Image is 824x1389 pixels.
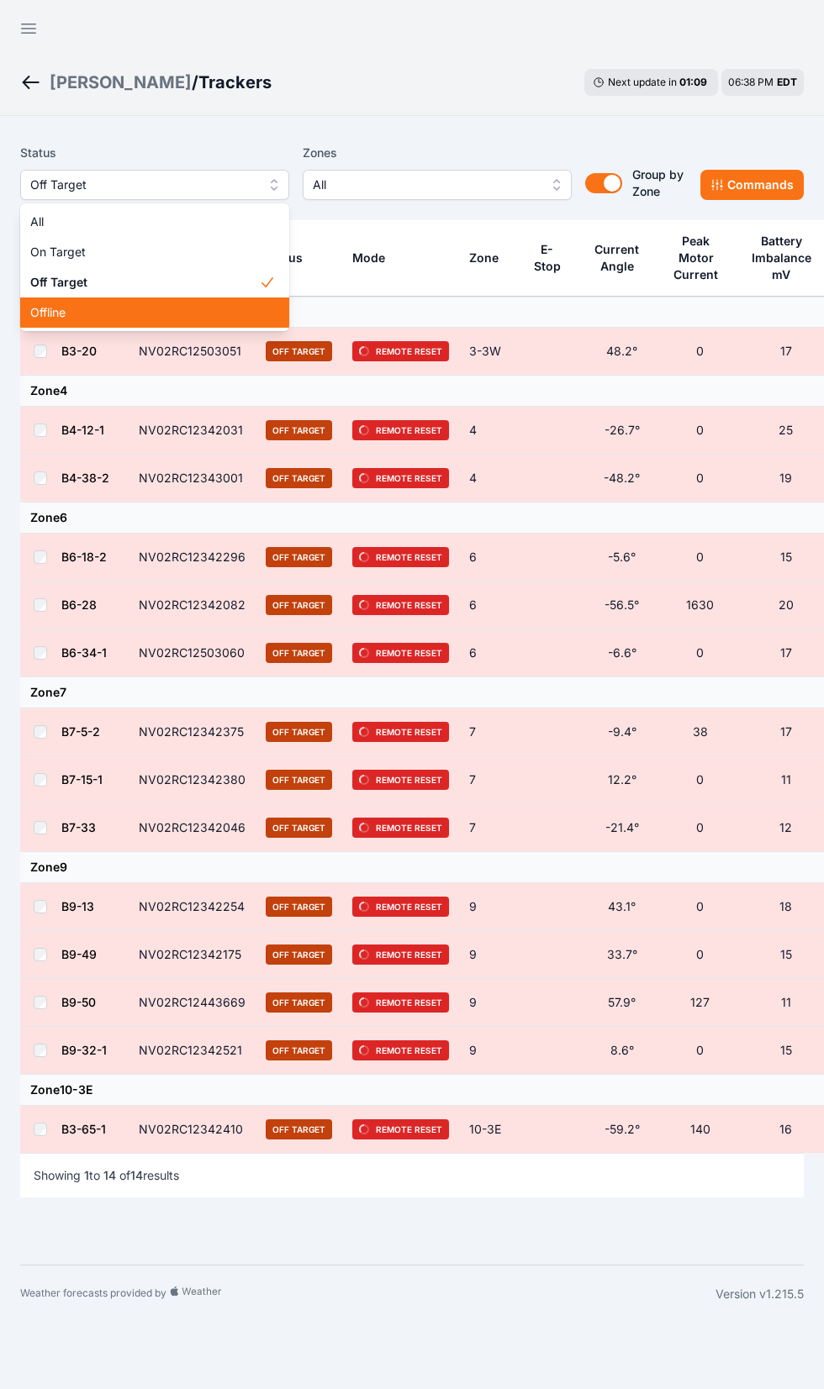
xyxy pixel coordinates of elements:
div: Off Target [20,203,289,331]
span: Off Target [30,274,259,291]
span: On Target [30,244,259,260]
span: All [30,213,259,230]
span: Off Target [30,175,256,195]
span: Offline [30,304,259,321]
button: Off Target [20,170,289,200]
